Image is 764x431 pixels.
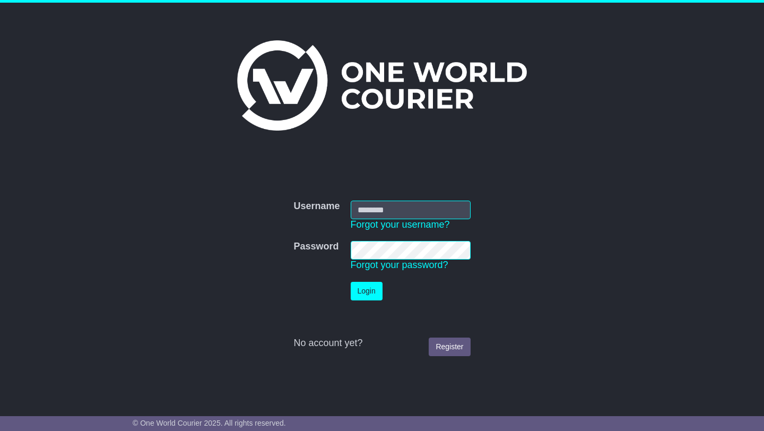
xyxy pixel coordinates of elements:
label: Password [293,241,338,253]
label: Username [293,201,340,212]
button: Login [351,282,383,300]
a: Register [429,338,470,356]
span: © One World Courier 2025. All rights reserved. [133,419,286,427]
a: Forgot your password? [351,260,448,270]
a: Forgot your username? [351,219,450,230]
div: No account yet? [293,338,470,349]
img: One World [237,40,527,131]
